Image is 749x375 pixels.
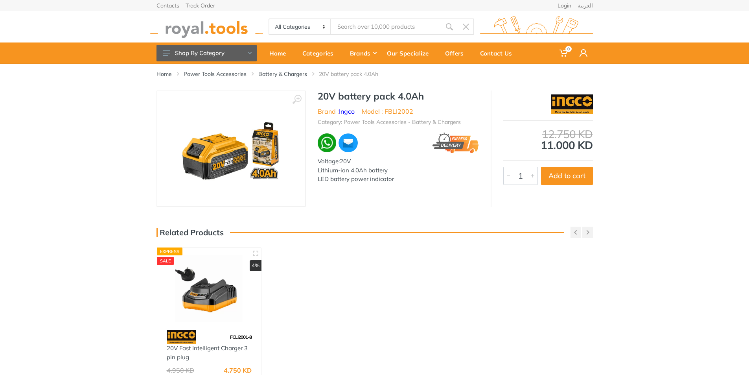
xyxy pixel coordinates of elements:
[318,133,337,152] img: wa.webp
[541,167,593,185] button: Add to cart
[318,91,479,102] h1: 20V battery pack 4.0Ah
[480,16,593,38] img: royal.tools Logo
[339,107,355,115] a: Ingco
[318,118,461,126] li: Category: Power Tools Accessories - Battery & Chargers
[578,3,593,8] a: العربية
[258,70,307,78] a: Battery & Chargers
[167,367,194,373] div: 4.950 KD
[503,129,593,151] div: 11.000 KD
[156,70,172,78] a: Home
[150,16,263,38] img: royal.tools Logo
[554,42,574,64] a: 0
[381,42,440,64] a: Our Specialize
[156,228,224,237] h3: Related Products
[297,45,344,61] div: Categories
[250,260,261,271] div: 4%
[338,133,358,153] img: ma.webp
[157,257,174,265] div: SALE
[475,42,523,64] a: Contact Us
[182,99,281,198] img: Royal Tools - 20V battery pack 4.0Ah
[551,94,593,114] img: Ingco
[157,248,183,255] div: Express
[156,70,593,78] nav: breadcrumb
[224,367,252,373] div: 4.750 KD
[362,107,413,116] li: Model : FBLI2002
[440,42,475,64] a: Offers
[440,45,475,61] div: Offers
[331,18,441,35] input: Site search
[297,42,344,64] a: Categories
[167,330,196,344] img: 91.webp
[269,19,331,34] select: Category
[318,157,479,184] div: Voltage:20V Lithium-ion 4.0Ah battery LED battery power indicator
[503,129,593,140] div: 12.750 KD
[565,46,572,52] span: 0
[167,344,248,361] a: 20V Fast Intelligent Charger 3 pin plug
[184,70,247,78] a: Power Tools Accessories
[432,133,478,153] img: express.png
[381,45,440,61] div: Our Specialize
[558,3,571,8] a: Login
[475,45,523,61] div: Contact Us
[319,70,390,78] li: 20V battery pack 4.0Ah
[344,45,381,61] div: Brands
[156,45,257,61] button: Shop By Category
[164,255,254,322] img: Royal Tools - 20V Fast Intelligent Charger 3 pin plug
[318,107,355,116] li: Brand :
[156,3,179,8] a: Contacts
[264,45,297,61] div: Home
[186,3,215,8] a: Track Order
[264,42,297,64] a: Home
[230,334,252,340] span: FCLI2001-8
